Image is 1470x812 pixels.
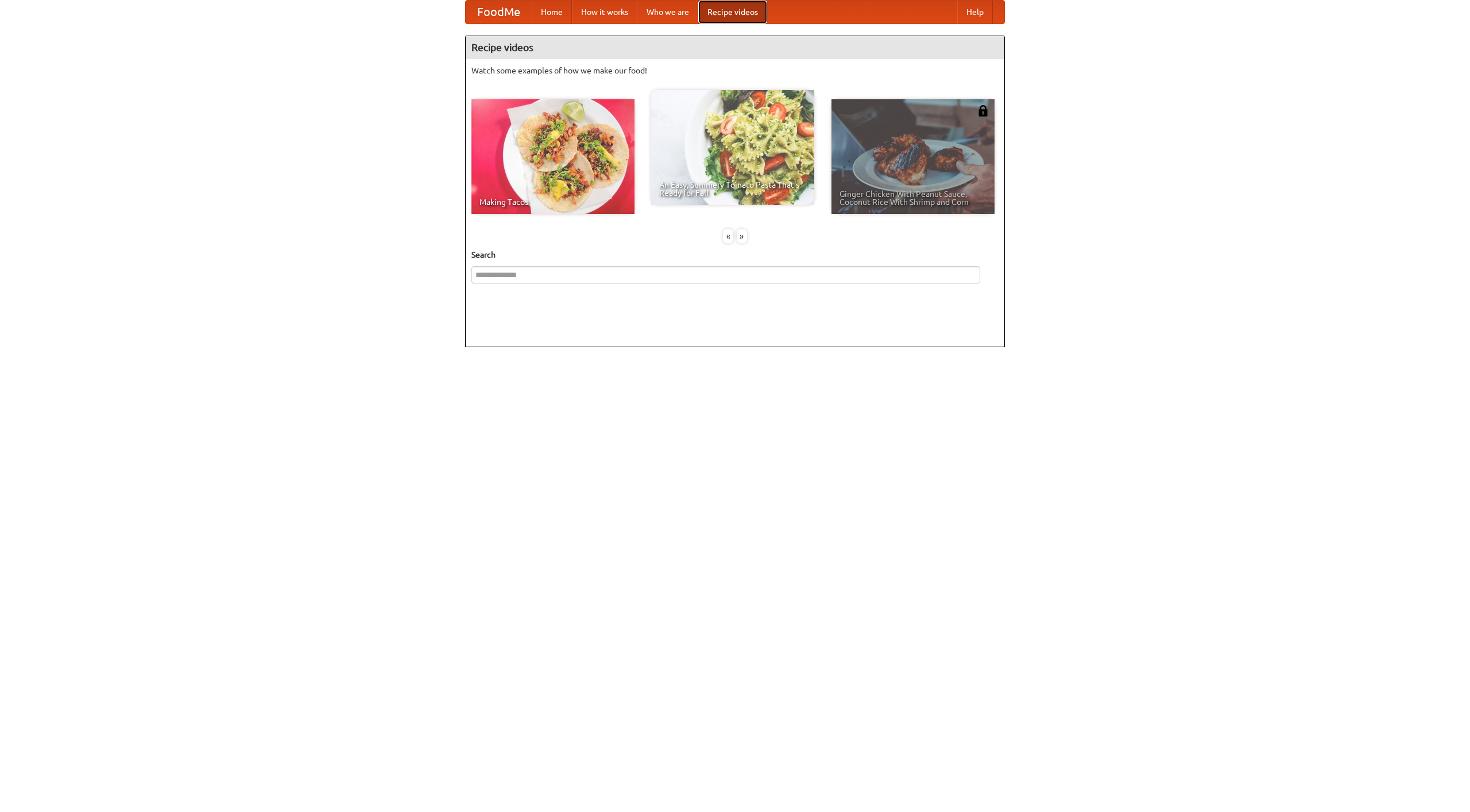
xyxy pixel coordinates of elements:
div: » [737,229,747,243]
p: Watch some examples of how we make our food! [471,65,999,76]
span: Making Tacos [479,198,626,206]
a: How it works [572,1,637,24]
span: An Easy, Summery Tomato Pasta That's Ready for Fall [659,181,806,197]
h5: Search [471,249,999,261]
div: « [723,229,733,243]
a: Making Tacos [471,99,635,214]
h4: Recipe videos [466,36,1004,59]
a: FoodMe [466,1,532,24]
a: Recipe videos [698,1,767,24]
a: Home [532,1,572,24]
a: Who we are [637,1,698,24]
img: 483408.png [977,105,989,116]
a: An Easy, Summery Tomato Pasta That's Ready for Fall [651,90,814,205]
a: Help [957,1,993,24]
